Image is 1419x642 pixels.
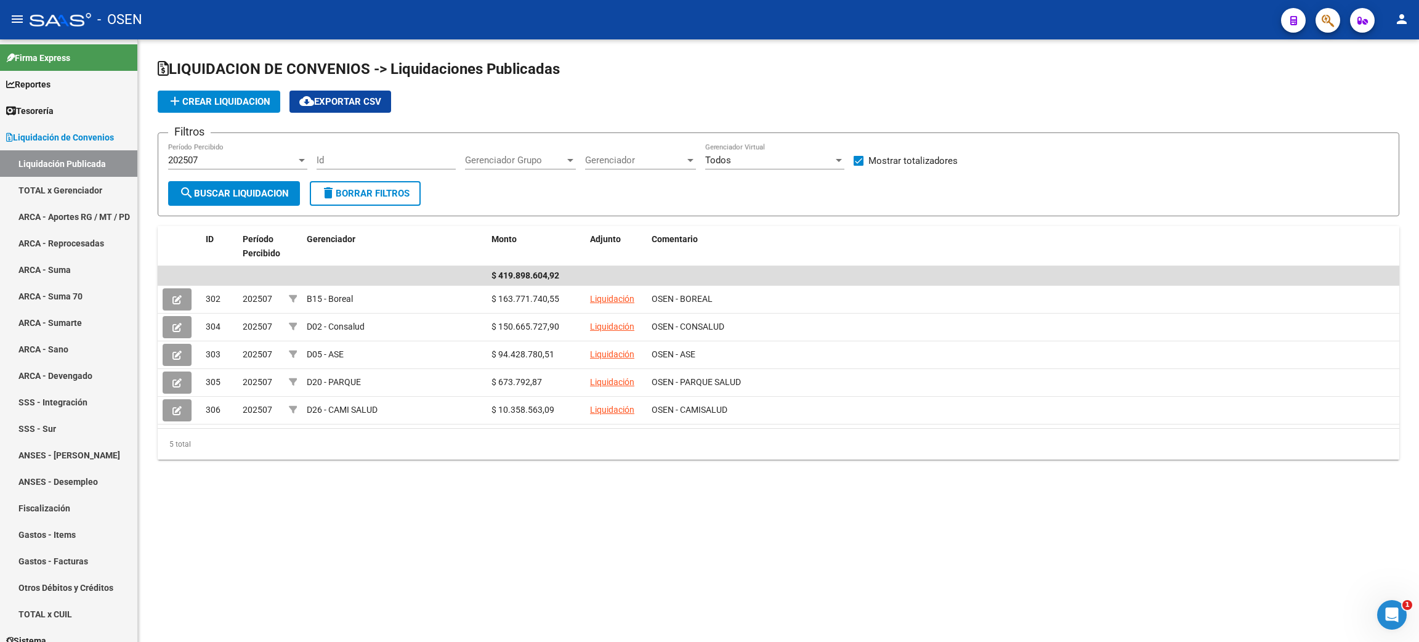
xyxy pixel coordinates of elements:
[206,377,220,387] span: 305
[321,188,410,199] span: Borrar Filtros
[491,234,517,244] span: Monto
[243,349,272,359] span: 202507
[206,234,214,244] span: ID
[1377,600,1407,630] iframe: Intercom live chat
[158,60,560,78] span: LIQUIDACION DE CONVENIOS -> Liquidaciones Publicadas
[243,322,272,331] span: 202507
[238,226,284,280] datatable-header-cell: Período Percibido
[652,234,698,244] span: Comentario
[168,155,198,166] span: 202507
[243,405,272,415] span: 202507
[491,320,580,334] div: $ 150.665.727,90
[585,226,647,280] datatable-header-cell: Adjunto
[590,377,634,387] a: Liquidación
[299,94,314,108] mat-icon: cloud_download
[6,104,54,118] span: Tesorería
[652,405,727,415] span: OSEN - CAMISALUD
[206,405,220,415] span: 306
[179,188,289,199] span: Buscar Liquidacion
[491,292,580,306] div: $ 163.771.740,55
[201,226,238,280] datatable-header-cell: ID
[243,377,272,387] span: 202507
[705,155,731,166] span: Todos
[302,226,487,280] datatable-header-cell: Gerenciador
[243,294,272,304] span: 202507
[652,377,741,387] span: OSEN - PARQUE SALUD
[307,405,378,415] span: D26 - CAMI SALUD
[179,185,194,200] mat-icon: search
[487,226,585,280] datatable-header-cell: Monto
[6,78,51,91] span: Reportes
[652,322,724,331] span: OSEN - CONSALUD
[868,153,958,168] span: Mostrar totalizadores
[168,94,182,108] mat-icon: add
[307,349,344,359] span: D05 - ASE
[491,270,559,280] span: $ 419.898.604,92
[299,96,381,107] span: Exportar CSV
[585,155,685,166] span: Gerenciador
[206,294,220,304] span: 302
[10,12,25,26] mat-icon: menu
[168,96,270,107] span: Crear Liquidacion
[206,322,220,331] span: 304
[491,403,580,417] div: $ 10.358.563,09
[491,375,580,389] div: $ 673.792,87
[243,234,280,258] span: Período Percibido
[590,294,634,304] a: Liquidación
[289,91,391,113] button: Exportar CSV
[307,322,365,331] span: D02 - Consalud
[6,51,70,65] span: Firma Express
[590,234,621,244] span: Adjunto
[168,181,300,206] button: Buscar Liquidacion
[590,322,634,331] a: Liquidación
[590,405,634,415] a: Liquidación
[465,155,565,166] span: Gerenciador Grupo
[652,349,695,359] span: OSEN - ASE
[6,131,114,144] span: Liquidación de Convenios
[307,377,361,387] span: D20 - PARQUE
[158,429,1399,460] div: 5 total
[97,6,142,33] span: - OSEN
[1394,12,1409,26] mat-icon: person
[307,294,353,304] span: B15 - Boreal
[491,347,580,362] div: $ 94.428.780,51
[168,123,211,140] h3: Filtros
[310,181,421,206] button: Borrar Filtros
[590,349,634,359] a: Liquidación
[158,91,280,113] button: Crear Liquidacion
[307,234,355,244] span: Gerenciador
[647,226,1399,280] datatable-header-cell: Comentario
[206,349,220,359] span: 303
[321,185,336,200] mat-icon: delete
[1402,600,1412,610] span: 1
[652,294,713,304] span: OSEN - BOREAL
